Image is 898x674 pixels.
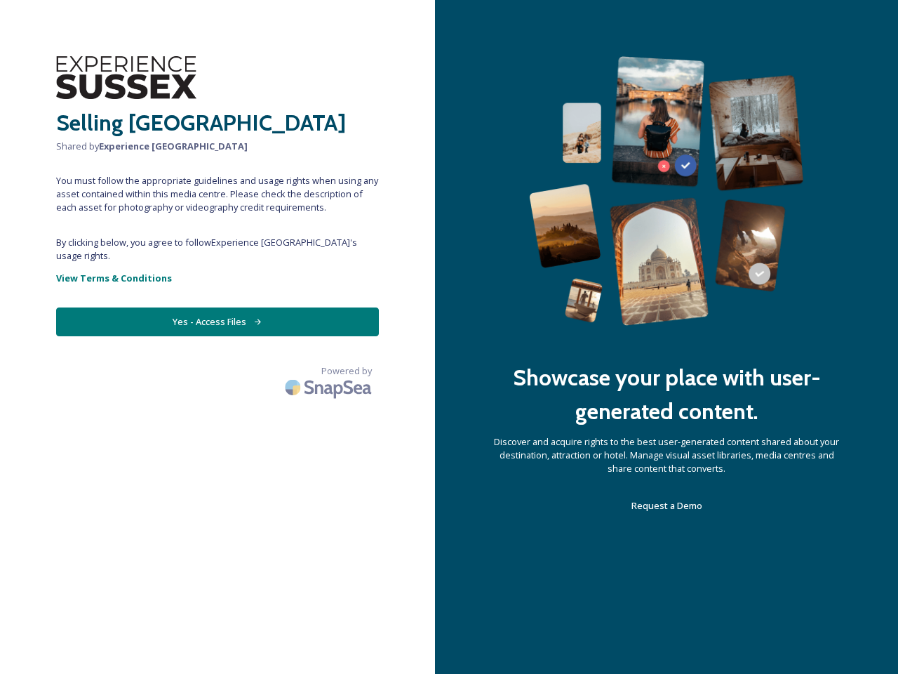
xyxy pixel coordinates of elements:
[281,371,379,404] img: SnapSea Logo
[529,56,804,326] img: 63b42ca75bacad526042e722_Group%20154-p-800.png
[56,236,379,263] span: By clicking below, you agree to follow Experience [GEOGRAPHIC_DATA] 's usage rights.
[99,140,248,152] strong: Experience [GEOGRAPHIC_DATA]
[491,361,842,428] h2: Showcase your place with user-generated content.
[56,272,172,284] strong: View Terms & Conditions
[56,308,379,336] button: Yes - Access Files
[56,174,379,215] span: You must follow the appropriate guidelines and usage rights when using any asset contained within...
[56,270,379,286] a: View Terms & Conditions
[491,435,842,476] span: Discover and acquire rights to the best user-generated content shared about your destination, att...
[56,106,379,140] h2: Selling [GEOGRAPHIC_DATA]
[56,56,196,99] img: WSCC%20ES%20Logo%20-%20Primary%20-%20Black.png
[321,364,372,378] span: Powered by
[631,497,702,514] a: Request a Demo
[631,499,702,512] span: Request a Demo
[56,140,379,153] span: Shared by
